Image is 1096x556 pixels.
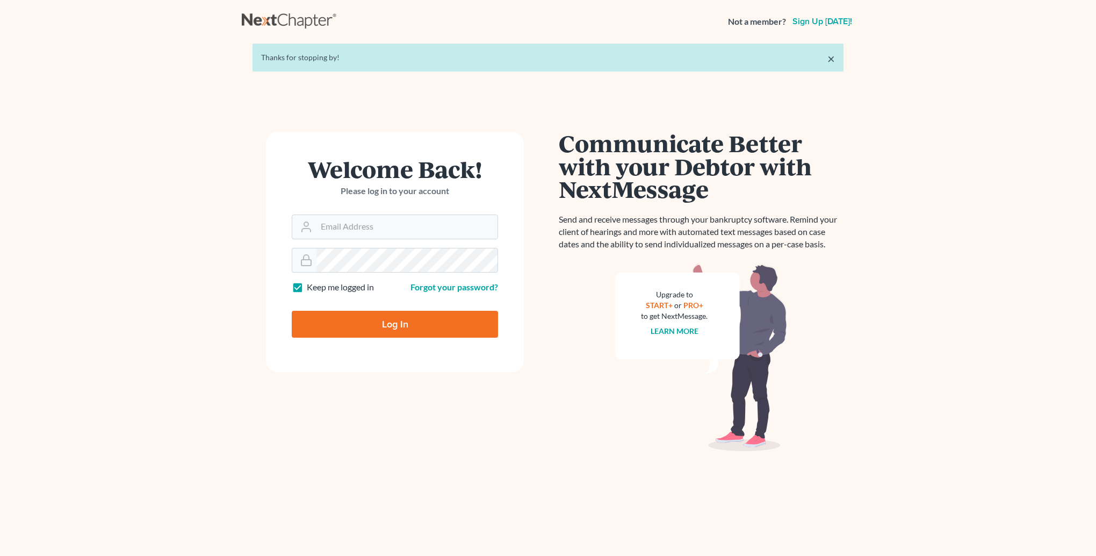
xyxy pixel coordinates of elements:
[316,215,497,239] input: Email Address
[559,213,843,251] p: Send and receive messages through your bankruptcy software. Remind your client of hearings and mo...
[307,281,374,294] label: Keep me logged in
[651,326,698,336] a: Learn more
[559,132,843,201] h1: Communicate Better with your Debtor with NextMessage
[641,289,708,300] div: Upgrade to
[728,16,786,28] strong: Not a member?
[615,263,787,452] img: nextmessage_bg-59042aed3d76b12b5cd301f8e5b87938c9018125f34e5fa2b7a6b67550977c72.svg
[292,185,498,197] p: Please log in to your account
[683,301,703,310] a: PRO+
[410,282,498,292] a: Forgot your password?
[674,301,682,310] span: or
[292,311,498,338] input: Log In
[261,52,835,63] div: Thanks for stopping by!
[646,301,673,310] a: START+
[827,52,835,65] a: ×
[641,311,708,322] div: to get NextMessage.
[790,17,854,26] a: Sign up [DATE]!
[292,158,498,181] h1: Welcome Back!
